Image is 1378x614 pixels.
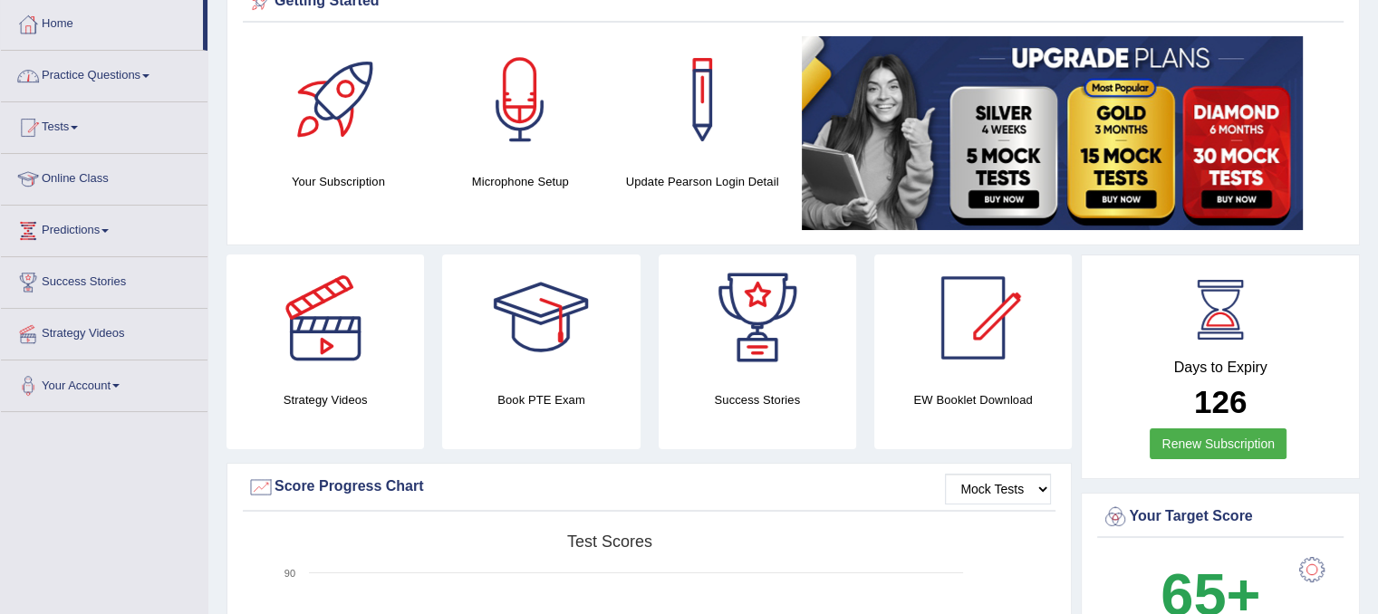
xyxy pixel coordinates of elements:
tspan: Test scores [567,532,652,551]
h4: Strategy Videos [226,390,424,409]
a: Success Stories [1,257,207,302]
h4: Success Stories [659,390,856,409]
h4: Your Subscription [256,172,420,191]
a: Predictions [1,206,207,251]
h4: Days to Expiry [1102,360,1339,376]
a: Renew Subscription [1150,428,1286,459]
h4: Microphone Setup [438,172,602,191]
div: Score Progress Chart [247,474,1051,501]
img: small5.jpg [802,36,1303,230]
a: Tests [1,102,207,148]
div: Your Target Score [1102,504,1339,531]
h4: EW Booklet Download [874,390,1072,409]
a: Strategy Videos [1,309,207,354]
b: 126 [1194,384,1247,419]
a: Practice Questions [1,51,207,96]
h4: Update Pearson Login Detail [621,172,785,191]
h4: Book PTE Exam [442,390,640,409]
a: Online Class [1,154,207,199]
text: 90 [284,568,295,579]
a: Your Account [1,360,207,406]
